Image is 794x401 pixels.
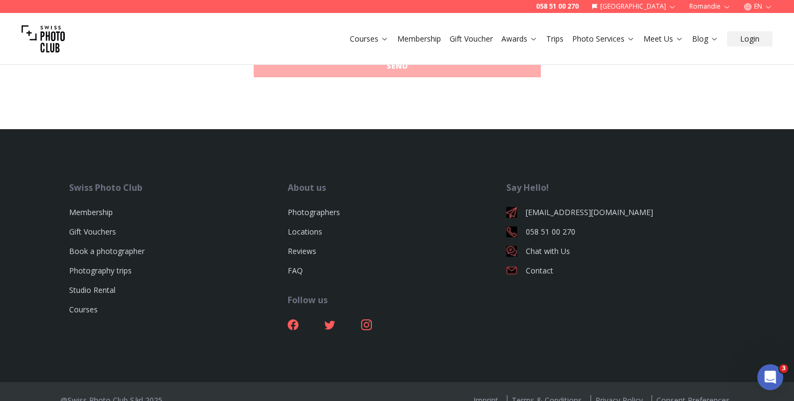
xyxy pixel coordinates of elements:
[506,246,725,257] a: Chat with Us
[497,31,542,46] button: Awards
[288,181,506,194] div: About us
[22,17,65,61] img: Swiss photo club
[288,293,506,306] div: Follow us
[536,2,579,11] a: 058 51 00 270
[727,31,772,46] button: Login
[506,181,725,194] div: Say Hello!
[397,34,441,44] a: Membership
[506,226,725,237] a: 058 51 00 270
[506,207,725,218] a: [EMAIL_ADDRESS][DOMAIN_NAME]
[450,34,493,44] a: Gift Voucher
[69,265,132,276] a: Photography trips
[572,34,635,44] a: Photo Services
[69,181,288,194] div: Swiss Photo Club
[288,226,322,237] a: Locations
[350,34,389,44] a: Courses
[688,31,723,46] button: Blog
[393,31,445,46] button: Membership
[692,34,718,44] a: Blog
[254,55,541,77] button: Send
[546,34,564,44] a: Trips
[542,31,568,46] button: Trips
[639,31,688,46] button: Meet Us
[386,61,408,71] b: Send
[501,34,538,44] a: Awards
[779,364,788,373] span: 3
[506,265,725,276] a: Contact
[69,304,98,315] a: Courses
[445,31,497,46] button: Gift Voucher
[643,34,683,44] a: Meet Us
[69,207,113,217] a: Membership
[288,265,303,276] a: FAQ
[288,207,340,217] a: Photographers
[345,31,393,46] button: Courses
[69,246,145,256] a: Book a photographer
[288,246,316,256] a: Reviews
[69,226,116,237] a: Gift Vouchers
[757,364,783,390] iframe: Intercom live chat
[69,285,116,295] a: Studio Rental
[568,31,639,46] button: Photo Services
